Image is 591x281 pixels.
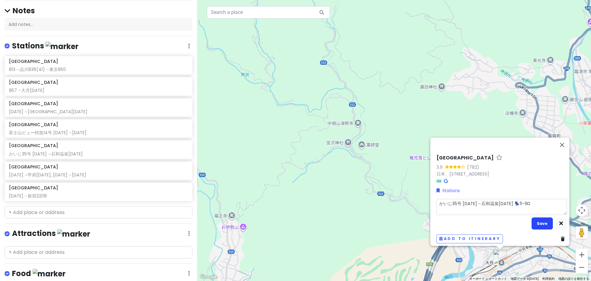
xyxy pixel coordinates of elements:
textarea: かいじ35号 [DATE]→石和温泉[DATE] 💺11-9D [436,199,567,215]
h6: [GEOGRAPHIC_DATA] [9,122,58,127]
h6: [GEOGRAPHIC_DATA] [9,80,58,85]
div: (782) [467,163,479,170]
input: Search a place [207,6,330,19]
a: Delete place [561,235,567,242]
button: 閉じる [555,137,569,152]
i: Tripadvisor [436,179,441,183]
div: 大月駅 [493,249,507,263]
a: 地図の誤りを報告する [558,277,589,280]
h6: [GEOGRAPHIC_DATA] [9,101,58,106]
img: Google [199,273,219,281]
button: Save [532,217,553,229]
div: かいじ35号 [DATE]→石和温泉[DATE] [9,151,188,157]
button: ズームイン [576,249,588,261]
h4: Notes [5,6,192,15]
h6: [GEOGRAPHIC_DATA] [9,185,58,191]
i: Google Maps [444,179,448,183]
div: 857→大月[DATE] [9,88,188,93]
button: キーボード ショートカット [469,277,507,281]
h4: Attractions [12,229,90,239]
span: 地図データ ©[DATE] [511,277,539,280]
button: 地図上にペグマンをドロップして、ストリートビューを開きます [576,226,588,239]
img: marker [46,42,78,51]
h6: [GEOGRAPHIC_DATA] [9,143,58,148]
h6: [GEOGRAPHIC_DATA] [9,59,58,64]
h4: Stations [12,41,78,51]
div: Add notes... [5,18,192,31]
button: 地図のカメラ コントロール [576,204,588,217]
div: 富士山ビュー特急14号 [DATE]→[DATE] [9,130,188,135]
div: 3.9 [436,163,445,170]
a: 日本、[STREET_ADDRESS] [436,171,489,177]
button: Add to itinerary [436,234,503,243]
button: ズームアウト [576,261,588,274]
a: Stations [436,187,460,194]
a: Star place [496,155,502,161]
div: [DATE]→甲府[DATE], [DATE]→[DATE] [9,172,188,178]
input: + Add place or address [5,206,192,218]
a: 利用規約（新しいタブで開きます） [542,277,555,280]
h6: [GEOGRAPHIC_DATA] [436,155,494,161]
h6: [GEOGRAPHIC_DATA] [9,164,58,170]
input: + Add place or address [5,246,192,258]
div: 813→品川836(41)→東京850 [9,67,188,72]
img: marker [57,229,90,239]
h4: Food [12,269,66,279]
a: Google マップでこの地域を開きます（新しいウィンドウが開きます） [199,273,219,281]
div: [DATE]→新宿2208 [9,193,188,199]
img: marker [33,269,66,279]
div: [DATE]→[GEOGRAPHIC_DATA][DATE] [9,109,188,114]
